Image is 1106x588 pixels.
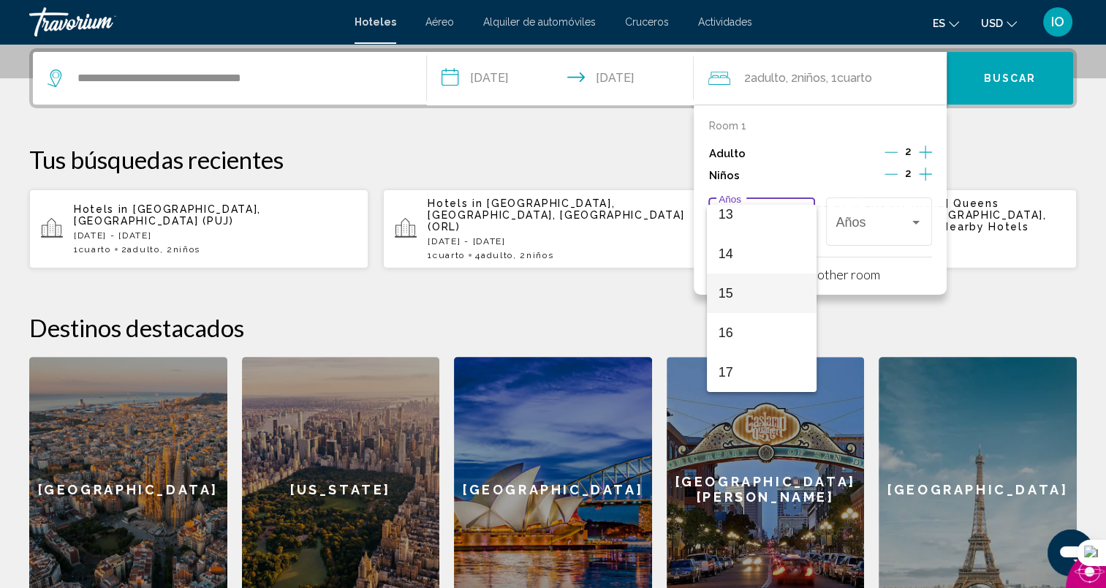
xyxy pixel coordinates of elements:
mat-option: 15 years old [707,274,817,313]
span: 15 [719,274,805,313]
iframe: Botón para iniciar la ventana de mensajería [1048,529,1094,576]
mat-option: 17 years old [707,353,817,392]
mat-option: 13 years old [707,195,817,234]
span: 14 [719,234,805,274]
span: 13 [719,195,805,234]
span: 16 [719,313,805,353]
mat-option: 14 years old [707,234,817,274]
mat-option: 16 years old [707,313,817,353]
span: 17 [719,353,805,392]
